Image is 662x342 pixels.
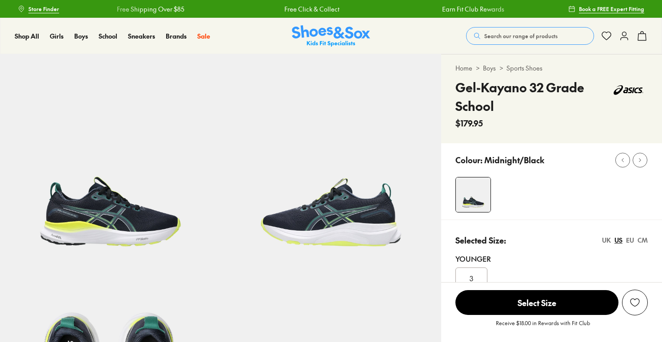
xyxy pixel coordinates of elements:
[455,63,648,73] div: > >
[638,236,648,245] div: CM
[455,234,506,246] p: Selected Size:
[292,25,370,47] a: Shoes & Sox
[455,78,609,115] h4: Gel-Kayano 32 Grade School
[50,31,64,41] a: Girls
[466,27,594,45] button: Search our range of products
[626,236,634,245] div: EU
[197,31,210,41] a: Sale
[50,31,64,40] span: Girls
[15,31,39,41] a: Shop All
[284,4,339,14] a: Free Click & Collect
[455,290,618,315] button: Select Size
[15,31,39,40] span: Shop All
[117,4,184,14] a: Free Shipping Over $85
[18,1,59,17] a: Store Finder
[99,31,117,41] a: School
[292,25,370,47] img: SNS_Logo_Responsive.svg
[221,54,442,275] img: 5-551473_1
[442,4,504,14] a: Earn Fit Club Rewards
[455,290,618,315] span: Select Size
[128,31,155,41] a: Sneakers
[455,63,472,73] a: Home
[614,236,622,245] div: US
[483,63,496,73] a: Boys
[166,31,187,40] span: Brands
[506,63,542,73] a: Sports Shoes
[197,31,210,40] span: Sale
[166,31,187,41] a: Brands
[456,177,491,212] img: 4-551472_1
[28,5,59,13] span: Store Finder
[609,78,648,102] img: Vendor logo
[470,273,473,283] span: 3
[602,236,611,245] div: UK
[74,31,88,41] a: Boys
[455,253,648,264] div: Younger
[484,32,558,40] span: Search our range of products
[484,154,544,166] p: Midnight/Black
[496,319,590,335] p: Receive $18.00 in Rewards with Fit Club
[99,31,117,40] span: School
[622,290,648,315] button: Add to Wishlist
[74,31,88,40] span: Boys
[568,1,644,17] a: Book a FREE Expert Fitting
[455,154,483,166] p: Colour:
[579,5,644,13] span: Book a FREE Expert Fitting
[455,117,483,129] span: $179.95
[128,31,155,40] span: Sneakers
